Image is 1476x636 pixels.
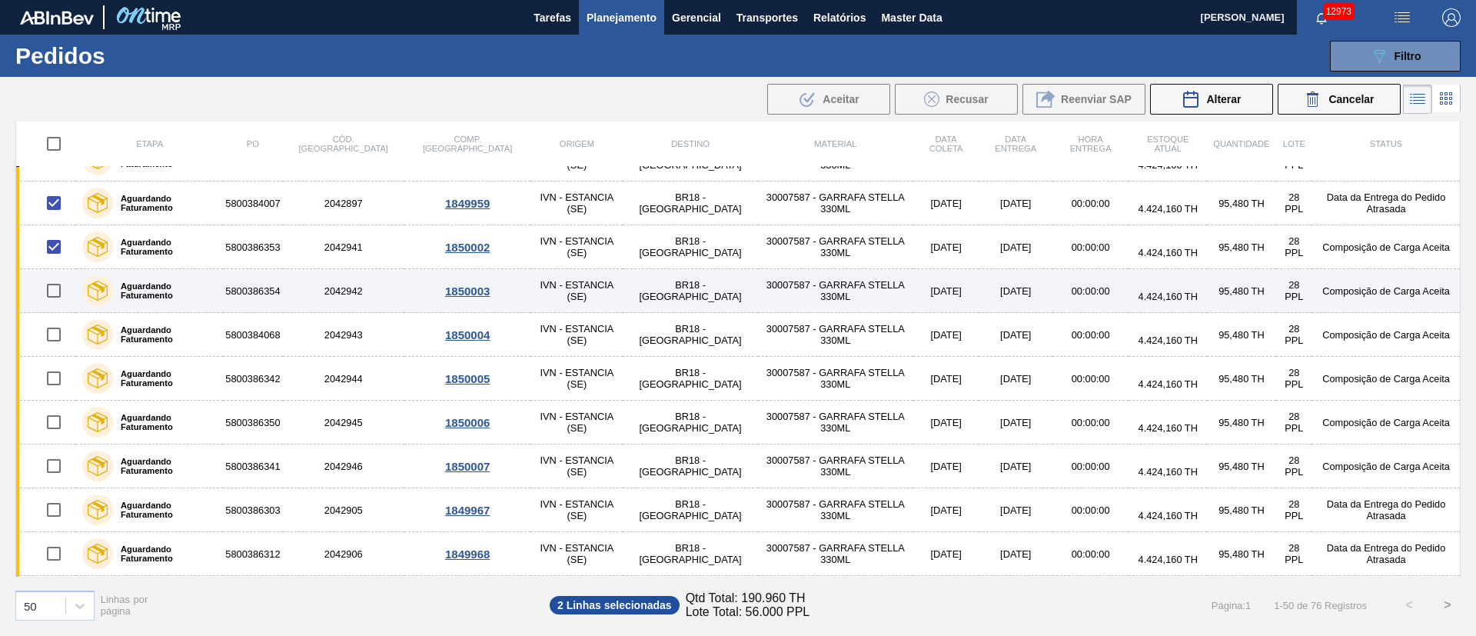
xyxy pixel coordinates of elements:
td: 00:00:00 [1052,576,1129,620]
td: 28 PPL [1276,225,1313,269]
td: 30007587 - GARRAFA STELLA 330ML [758,269,913,313]
td: BR18 - [GEOGRAPHIC_DATA] [623,576,757,620]
td: 30007587 - GARRAFA STELLA 330ML [758,488,913,532]
td: 30007587 - GARRAFA STELLA 330ML [758,401,913,445]
td: 00:00:00 [1052,225,1129,269]
label: Aguardando Faturamento [113,281,217,300]
span: Hora Entrega [1070,135,1112,153]
td: IVN - ESTANCIA (SE) [530,488,623,532]
td: IVN - ESTANCIA (SE) [530,401,623,445]
td: 2042906 [283,532,404,576]
td: 28 PPL [1276,269,1313,313]
td: 5800386353 [223,225,282,269]
td: 2042942 [283,269,404,313]
label: Aguardando Faturamento [113,194,217,212]
td: 2042905 [283,488,404,532]
td: 28 PPL [1276,488,1313,532]
span: 4.424,160 TH [1139,247,1198,258]
button: Reenviar SAP [1022,84,1145,115]
button: Filtro [1330,41,1461,72]
td: 95,480 TH [1207,269,1275,313]
td: 28 PPL [1276,401,1313,445]
td: 00:00:00 [1052,532,1129,576]
td: 30007587 - GARRAFA STELLA 330ML [758,576,913,620]
td: BR18 - [GEOGRAPHIC_DATA] [623,357,757,401]
td: [DATE] [979,532,1052,576]
span: Master Data [881,8,942,27]
td: [DATE] [979,181,1052,225]
div: 1850004 [407,328,528,341]
span: 4.424,160 TH [1139,378,1198,390]
button: Aceitar [767,84,890,115]
td: 2042897 [283,181,404,225]
td: 00:00:00 [1052,181,1129,225]
a: Aguardando Faturamento58003863122042906IVN - ESTANCIA (SE)BR18 - [GEOGRAPHIC_DATA]30007587 - GARR... [16,532,1461,576]
td: IVN - ESTANCIA (SE) [530,313,623,357]
div: 50 [24,599,37,612]
td: 00:00:00 [1052,445,1129,488]
a: Aguardando Faturamento58003863422042944IVN - ESTANCIA (SE)BR18 - [GEOGRAPHIC_DATA]30007587 - GARR... [16,357,1461,401]
td: 5800386341 [223,445,282,488]
span: Alterar [1206,93,1241,105]
td: [DATE] [979,576,1052,620]
td: 30007587 - GARRAFA STELLA 330ML [758,357,913,401]
label: Aguardando Faturamento [113,325,217,344]
td: [DATE] [913,445,979,488]
td: 5800384068 [223,313,282,357]
td: 95,480 TH [1207,532,1275,576]
span: Reenviar SAP [1061,93,1132,105]
div: 1850002 [407,241,528,254]
td: 28 PPL [1276,357,1313,401]
td: 2042943 [283,313,404,357]
span: Estoque atual [1147,135,1189,153]
td: [DATE] [913,181,979,225]
a: Aguardando Faturamento58003863542042942IVN - ESTANCIA (SE)BR18 - [GEOGRAPHIC_DATA]30007587 - GARR... [16,269,1461,313]
td: BR18 - [GEOGRAPHIC_DATA] [623,445,757,488]
td: [DATE] [913,532,979,576]
td: Composição de Carga Aceita [1312,313,1460,357]
td: 5800386303 [223,488,282,532]
td: 5800386342 [223,357,282,401]
td: [DATE] [979,401,1052,445]
span: Tarefas [534,8,571,27]
td: 30007587 - GARRAFA STELLA 330ML [758,532,913,576]
span: Gerencial [672,8,721,27]
span: 4.424,160 TH [1139,510,1198,521]
div: Visão em Cards [1432,85,1461,114]
span: Origem [560,139,594,148]
div: 1850005 [407,372,528,385]
td: IVN - ESTANCIA (SE) [530,269,623,313]
span: Status [1370,139,1402,148]
span: Quantidade [1213,139,1269,148]
td: 00:00:00 [1052,313,1129,357]
td: [DATE] [913,488,979,532]
span: 4.424,160 TH [1139,466,1198,478]
button: Notificações [1297,7,1346,28]
td: 5800386312 [223,532,282,576]
span: 12973 [1323,3,1355,20]
h1: Pedidos [15,47,245,65]
td: 95,480 TH [1207,488,1275,532]
td: 95,480 TH [1207,313,1275,357]
img: userActions [1393,8,1411,27]
button: > [1428,586,1467,624]
a: Aguardando Faturamento58003863032042905IVN - ESTANCIA (SE)BR18 - [GEOGRAPHIC_DATA]30007587 - GARR... [16,488,1461,532]
td: 2042907 [283,576,404,620]
td: 5800384007 [223,181,282,225]
span: Comp. [GEOGRAPHIC_DATA] [423,135,512,153]
td: [DATE] [979,269,1052,313]
td: [DATE] [913,225,979,269]
td: BR18 - [GEOGRAPHIC_DATA] [623,269,757,313]
td: 2042946 [283,445,404,488]
img: Logout [1442,8,1461,27]
div: Alterar Pedido [1150,84,1273,115]
span: Filtro [1395,50,1421,62]
span: Aceitar [823,93,859,105]
button: Recusar [895,84,1018,115]
label: Aguardando Faturamento [113,457,217,475]
span: Página : 1 [1212,600,1251,611]
td: 95,480 TH [1207,445,1275,488]
td: Data da Entrega do Pedido Atrasada [1312,532,1460,576]
td: Data da Entrega do Pedido Atrasada [1312,181,1460,225]
a: Aguardando Faturamento58003840072042897IVN - ESTANCIA (SE)BR18 - [GEOGRAPHIC_DATA]30007587 - GARR... [16,181,1461,225]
